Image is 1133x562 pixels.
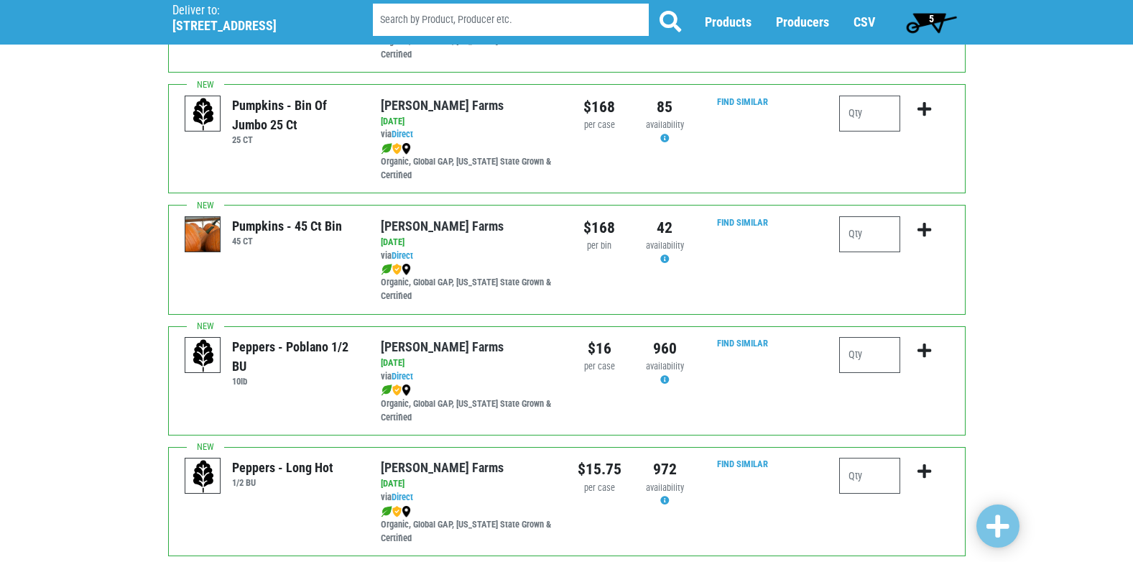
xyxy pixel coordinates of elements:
[381,218,504,234] a: [PERSON_NAME] Farms
[643,337,687,360] div: 960
[392,143,402,155] img: safety-e55c860ca8c00a9c171001a62a92dabd.png
[232,376,359,387] h6: 10lb
[705,15,752,30] a: Products
[185,217,221,253] img: thumbnail-1bebd04f8b15c5af5e45833110fd7731.png
[646,482,684,493] span: availability
[373,4,649,37] input: Search by Product, Producer etc.
[643,216,687,239] div: 42
[381,142,555,183] div: Organic, Global GAP, [US_STATE] State Grown & Certified
[392,492,413,502] a: Direct
[646,361,684,372] span: availability
[232,337,359,376] div: Peppers - Poblano 1/2 BU
[929,13,934,24] span: 5
[172,4,336,18] p: Deliver to:
[232,458,333,477] div: Peppers - Long Hot
[854,15,875,30] a: CSV
[381,264,392,275] img: leaf-e5c59151409436ccce96b2ca1b28e03c.png
[717,459,768,469] a: Find Similar
[381,356,555,370] div: [DATE]
[392,264,402,275] img: safety-e55c860ca8c00a9c171001a62a92dabd.png
[172,18,336,34] h5: [STREET_ADDRESS]
[578,337,621,360] div: $16
[381,477,555,491] div: [DATE]
[381,506,392,517] img: leaf-e5c59151409436ccce96b2ca1b28e03c.png
[578,119,621,132] div: per case
[402,506,411,517] img: map_marker-0e94453035b3232a4d21701695807de9.png
[578,482,621,495] div: per case
[232,236,342,247] h6: 45 CT
[381,263,555,304] div: Organic, Global GAP, [US_STATE] State Grown & Certified
[643,458,687,481] div: 972
[392,250,413,261] a: Direct
[578,458,621,481] div: $15.75
[643,96,687,119] div: 85
[232,216,342,236] div: Pumpkins - 45 ct Bin
[402,384,411,396] img: map_marker-0e94453035b3232a4d21701695807de9.png
[392,384,402,396] img: safety-e55c860ca8c00a9c171001a62a92dabd.png
[776,15,829,30] a: Producers
[381,98,504,113] a: [PERSON_NAME] Farms
[185,459,221,494] img: placeholder-variety-43d6402dacf2d531de610a020419775a.svg
[578,239,621,253] div: per bin
[381,460,504,475] a: [PERSON_NAME] Farms
[381,384,555,425] div: Organic, Global GAP, [US_STATE] State Grown & Certified
[381,339,504,354] a: [PERSON_NAME] Farms
[185,229,221,241] a: Pumpkins - 45 ct Bin
[717,96,768,107] a: Find Similar
[392,371,413,382] a: Direct
[717,338,768,349] a: Find Similar
[185,96,221,132] img: placeholder-variety-43d6402dacf2d531de610a020419775a.svg
[900,8,963,37] a: 5
[381,143,392,155] img: leaf-e5c59151409436ccce96b2ca1b28e03c.png
[402,143,411,155] img: map_marker-0e94453035b3232a4d21701695807de9.png
[839,458,900,494] input: Qty
[381,384,392,396] img: leaf-e5c59151409436ccce96b2ca1b28e03c.png
[839,216,900,252] input: Qty
[381,370,555,384] div: via
[185,338,221,374] img: placeholder-variety-43d6402dacf2d531de610a020419775a.svg
[232,477,333,488] h6: 1/2 BU
[578,216,621,239] div: $168
[392,129,413,139] a: Direct
[578,96,621,119] div: $168
[232,134,359,145] h6: 25 CT
[578,360,621,374] div: per case
[381,249,555,263] div: via
[381,128,555,142] div: via
[646,240,684,251] span: availability
[381,505,555,545] div: Organic, Global GAP, [US_STATE] State Grown & Certified
[839,96,900,132] input: Qty
[381,236,555,249] div: [DATE]
[717,217,768,228] a: Find Similar
[402,264,411,275] img: map_marker-0e94453035b3232a4d21701695807de9.png
[381,115,555,129] div: [DATE]
[646,119,684,130] span: availability
[839,337,900,373] input: Qty
[392,506,402,517] img: safety-e55c860ca8c00a9c171001a62a92dabd.png
[232,96,359,134] div: Pumpkins - Bin of Jumbo 25 ct
[381,491,555,505] div: via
